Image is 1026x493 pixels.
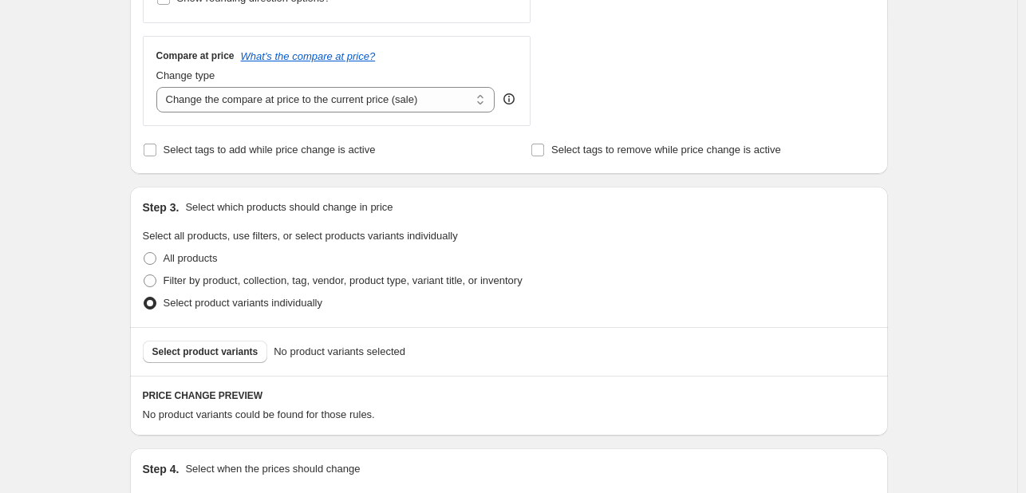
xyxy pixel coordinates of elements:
h2: Step 4. [143,461,180,477]
span: Select tags to remove while price change is active [551,144,781,156]
span: Select product variants [152,345,258,358]
span: All products [164,252,218,264]
span: Select product variants individually [164,297,322,309]
p: Select when the prices should change [185,461,360,477]
button: What's the compare at price? [241,50,376,62]
span: Select tags to add while price change is active [164,144,376,156]
span: No product variants selected [274,344,405,360]
button: Select product variants [143,341,268,363]
p: Select which products should change in price [185,199,393,215]
span: Filter by product, collection, tag, vendor, product type, variant title, or inventory [164,274,523,286]
h3: Compare at price [156,49,235,62]
span: Change type [156,69,215,81]
div: help [501,91,517,107]
h6: PRICE CHANGE PREVIEW [143,389,875,402]
span: No product variants could be found for those rules. [143,408,375,420]
span: Select all products, use filters, or select products variants individually [143,230,458,242]
h2: Step 3. [143,199,180,215]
